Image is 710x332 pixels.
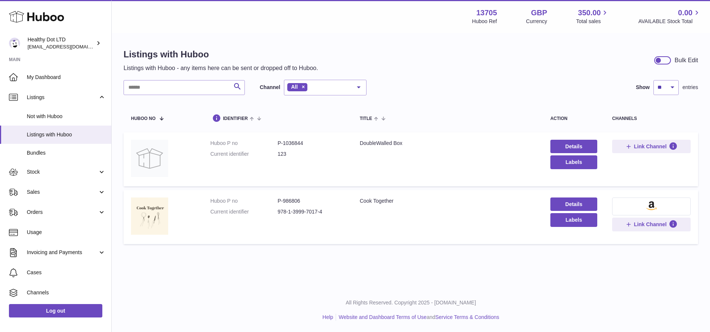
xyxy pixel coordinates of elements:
[472,18,497,25] div: Huboo Ref
[531,8,547,18] strong: GBP
[210,140,278,147] dt: Huboo P no
[638,18,701,25] span: AVAILABLE Stock Total
[576,8,609,25] a: 350.00 Total sales
[28,36,95,50] div: Healthy Dot LTD
[636,84,650,91] label: Show
[323,314,333,320] a: Help
[223,116,248,121] span: identifier
[360,116,372,121] span: title
[291,84,298,90] span: All
[476,8,497,18] strong: 13705
[550,140,597,153] a: Details
[675,56,698,64] div: Bulk Edit
[435,314,499,320] a: Service Terms & Conditions
[118,299,704,306] p: All Rights Reserved. Copyright 2025 - [DOMAIN_NAME]
[131,116,156,121] span: Huboo no
[260,84,280,91] label: Channel
[526,18,547,25] div: Currency
[678,8,693,18] span: 0.00
[278,208,345,215] dd: 978-1-3999-7017-4
[27,209,98,216] span: Orders
[27,289,106,296] span: Channels
[682,84,698,91] span: entries
[550,213,597,227] button: Labels
[336,314,499,321] li: and
[576,18,609,25] span: Total sales
[278,151,345,158] dd: 123
[578,8,601,18] span: 350.00
[27,94,98,101] span: Listings
[612,140,691,153] button: Link Channel
[550,155,597,169] button: Labels
[28,44,109,50] span: [EMAIL_ADDRESS][DOMAIN_NAME]
[339,314,426,320] a: Website and Dashboard Terms of Use
[27,229,106,236] span: Usage
[210,197,278,205] dt: Huboo P no
[550,116,597,121] div: action
[360,197,535,205] div: Cook Together
[27,249,98,256] span: Invoicing and Payments
[634,221,667,228] span: Link Channel
[210,208,278,215] dt: Current identifier
[638,8,701,25] a: 0.00 AVAILABLE Stock Total
[9,304,102,317] a: Log out
[124,48,318,60] h1: Listings with Huboo
[612,116,691,121] div: channels
[278,140,345,147] dd: P-1036844
[131,140,168,177] img: DoubleWalled Box
[612,218,691,231] button: Link Channel
[634,143,667,150] span: Link Channel
[27,131,106,138] span: Listings with Huboo
[27,74,106,81] span: My Dashboard
[131,197,168,235] img: Cook Together
[27,113,106,120] span: Not with Huboo
[278,197,345,205] dd: P-986806
[124,64,318,72] p: Listings with Huboo - any items here can be sent or dropped off to Huboo.
[360,140,535,147] div: DoubleWalled Box
[210,151,278,158] dt: Current identifier
[27,189,98,196] span: Sales
[27,269,106,276] span: Cases
[27,149,106,156] span: Bundles
[9,38,20,49] img: internalAdmin-13705@internal.huboo.com
[27,168,98,176] span: Stock
[550,197,597,211] a: Details
[646,201,657,210] img: amazon-small.png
